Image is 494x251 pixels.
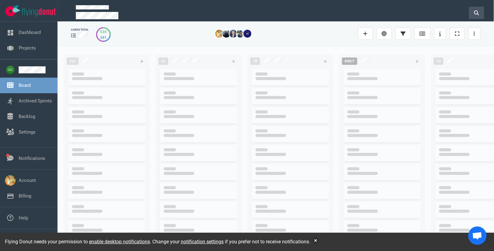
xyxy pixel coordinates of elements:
a: Settings [19,129,35,135]
a: Account [19,178,36,183]
img: 26 [243,30,251,38]
span: 53 [158,57,168,65]
span: 845/7 [342,57,357,65]
img: 26 [222,30,230,38]
span: . Change your if you prefer not to receive notifications. [150,239,310,245]
img: Flying Donut text logo [22,8,56,16]
a: Dashboard [19,30,41,35]
a: Help [19,215,28,221]
a: Notifications [19,156,45,161]
img: 26 [229,30,237,38]
span: 222 [67,57,79,65]
span: 33 [434,57,444,65]
div: cards total [71,28,89,32]
img: 26 [236,30,244,38]
a: Board [19,83,31,88]
div: Open chat [468,227,487,245]
span: Flying Donut needs your permission to [5,239,150,245]
a: enable desktop notifications [89,239,150,245]
div: 534 [100,29,107,35]
a: Projects [19,45,36,51]
a: Billing [19,193,31,199]
a: Archived Sprints [19,98,52,104]
a: notification settings [181,239,224,245]
span: 18 [250,57,260,65]
img: 26 [215,30,223,38]
div: 341 [100,35,107,40]
a: Backlog [19,114,35,119]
